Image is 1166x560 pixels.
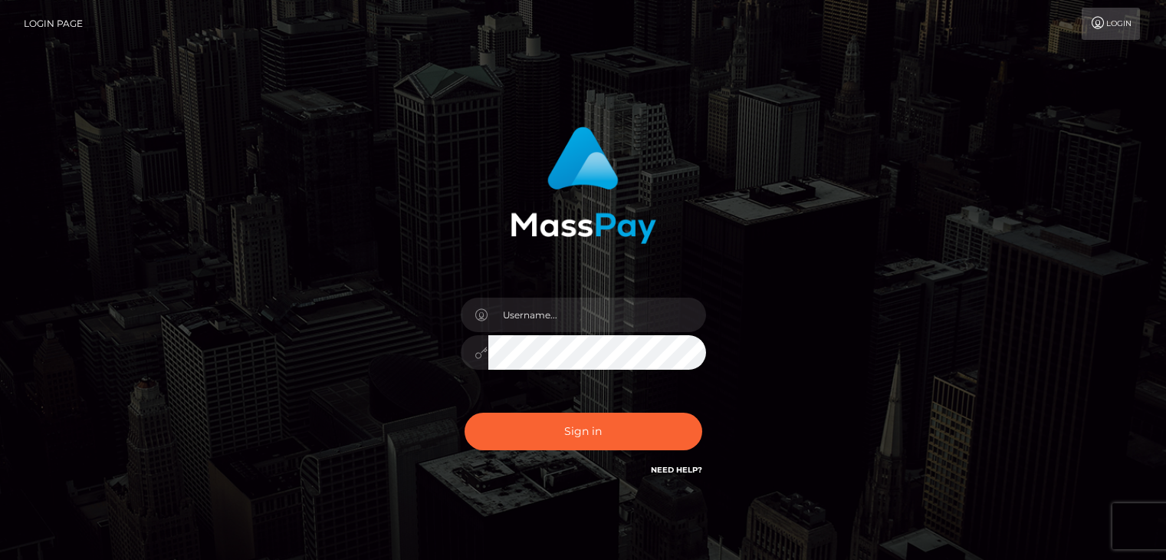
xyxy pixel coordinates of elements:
input: Username... [488,298,706,332]
a: Need Help? [651,465,702,475]
a: Login [1082,8,1140,40]
button: Sign in [465,413,702,450]
img: MassPay Login [511,127,656,244]
a: Login Page [24,8,83,40]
